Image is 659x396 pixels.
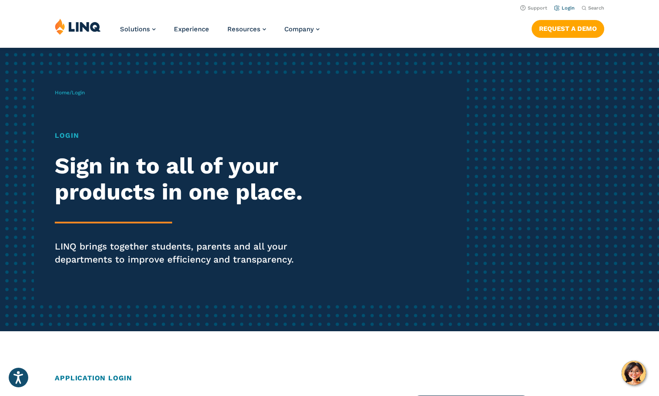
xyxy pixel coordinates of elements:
[55,373,604,383] h2: Application Login
[55,18,101,35] img: LINQ | K‑12 Software
[120,18,320,47] nav: Primary Navigation
[532,18,604,37] nav: Button Navigation
[120,25,150,33] span: Solutions
[120,25,156,33] a: Solutions
[72,90,85,96] span: Login
[55,130,309,141] h1: Login
[55,240,309,266] p: LINQ brings together students, parents and all your departments to improve efficiency and transpa...
[284,25,314,33] span: Company
[622,361,646,385] button: Hello, have a question? Let’s chat.
[520,5,547,11] a: Support
[554,5,575,11] a: Login
[55,90,70,96] a: Home
[284,25,320,33] a: Company
[532,20,604,37] a: Request a Demo
[582,5,604,11] button: Open Search Bar
[227,25,260,33] span: Resources
[227,25,266,33] a: Resources
[174,25,209,33] a: Experience
[588,5,604,11] span: Search
[55,90,85,96] span: /
[55,153,309,205] h2: Sign in to all of your products in one place.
